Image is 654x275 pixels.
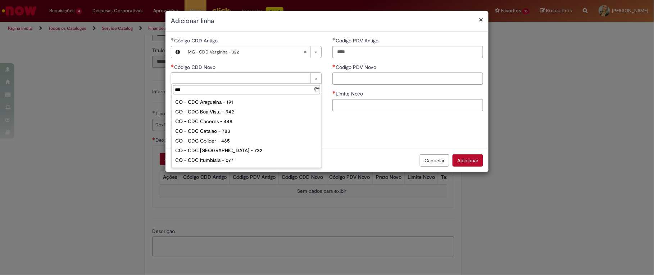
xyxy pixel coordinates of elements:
[173,155,320,165] div: CO - CDC Itumbiara - 077
[172,96,322,168] ul: Código CDD Novo
[173,97,320,107] div: CO - CDC Araguaina - 191
[173,107,320,117] div: CO - CDC Boa Vista - 942
[173,126,320,136] div: CO - CDC Catalao - 783
[173,117,320,126] div: CO - CDC Caceres - 448
[173,146,320,155] div: CO - CDC [GEOGRAPHIC_DATA] - 732
[173,165,320,175] div: CO - CDC Rio Branco - 572
[173,136,320,146] div: CO - CDC Colider - 465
